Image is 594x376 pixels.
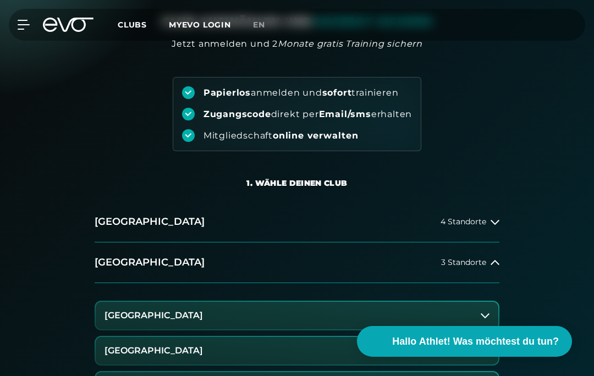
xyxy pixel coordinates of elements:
[204,130,359,142] div: Mitgliedschaft
[95,215,205,229] h2: [GEOGRAPHIC_DATA]
[319,109,371,119] strong: Email/sms
[392,334,559,349] span: Hallo Athlet! Was möchtest du tun?
[105,346,203,356] h3: [GEOGRAPHIC_DATA]
[273,130,359,141] strong: online verwalten
[118,20,147,30] span: Clubs
[246,178,347,189] div: 1. Wähle deinen Club
[253,19,278,31] a: en
[322,87,352,98] strong: sofort
[169,20,231,30] a: MYEVO LOGIN
[96,337,498,364] button: [GEOGRAPHIC_DATA]
[204,109,271,119] strong: Zugangscode
[441,258,486,267] span: 3 Standorte
[204,87,251,98] strong: Papierlos
[95,242,499,283] button: [GEOGRAPHIC_DATA]3 Standorte
[204,87,399,99] div: anmelden und trainieren
[105,311,203,320] h3: [GEOGRAPHIC_DATA]
[204,108,412,120] div: direkt per erhalten
[96,302,498,329] button: [GEOGRAPHIC_DATA]
[253,20,265,30] span: en
[118,19,169,30] a: Clubs
[95,202,499,242] button: [GEOGRAPHIC_DATA]4 Standorte
[357,326,572,357] button: Hallo Athlet! Was möchtest du tun?
[95,256,205,269] h2: [GEOGRAPHIC_DATA]
[441,218,486,226] span: 4 Standorte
